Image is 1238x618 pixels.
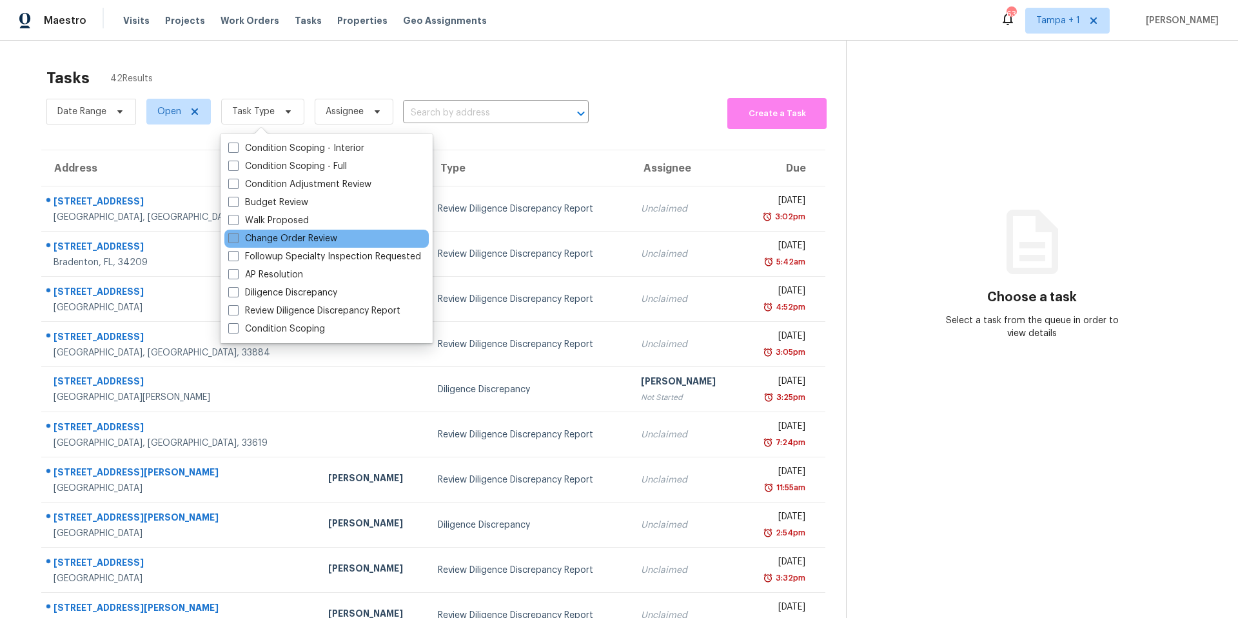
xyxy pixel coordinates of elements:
[641,203,731,215] div: Unclaimed
[773,301,805,314] div: 4:52pm
[641,473,731,486] div: Unclaimed
[123,14,150,27] span: Visits
[54,301,308,314] div: [GEOGRAPHIC_DATA]
[939,314,1125,340] div: Select a task from the queue in order to view details
[987,291,1077,304] h3: Choose a task
[54,211,308,224] div: [GEOGRAPHIC_DATA], [GEOGRAPHIC_DATA], 33619
[57,105,106,118] span: Date Range
[631,150,741,186] th: Assignee
[751,510,805,526] div: [DATE]
[228,232,337,245] label: Change Order Review
[41,150,318,186] th: Address
[54,375,308,391] div: [STREET_ADDRESS]
[328,517,418,533] div: [PERSON_NAME]
[54,240,308,256] div: [STREET_ADDRESS]
[228,214,309,227] label: Walk Proposed
[774,391,805,404] div: 3:25pm
[328,472,418,488] div: [PERSON_NAME]
[763,301,773,314] img: Overdue Alarm Icon
[438,338,620,351] div: Review Diligence Discrepancy Report
[221,14,279,27] span: Work Orders
[763,526,773,539] img: Overdue Alarm Icon
[641,248,731,261] div: Unclaimed
[54,572,308,585] div: [GEOGRAPHIC_DATA]
[110,72,153,85] span: 42 Results
[1036,14,1080,27] span: Tampa + 1
[734,106,820,121] span: Create a Task
[54,466,308,482] div: [STREET_ADDRESS][PERSON_NAME]
[763,346,773,359] img: Overdue Alarm Icon
[741,150,825,186] th: Due
[773,436,805,449] div: 7:24pm
[403,14,487,27] span: Geo Assignments
[751,555,805,572] div: [DATE]
[157,105,181,118] span: Open
[54,437,308,450] div: [GEOGRAPHIC_DATA], [GEOGRAPHIC_DATA], 33619
[1007,8,1016,21] div: 63
[772,210,805,223] div: 3:02pm
[54,482,308,495] div: [GEOGRAPHIC_DATA]
[641,375,731,391] div: [PERSON_NAME]
[438,564,620,577] div: Review Diligence Discrepancy Report
[165,14,205,27] span: Projects
[228,142,364,155] label: Condition Scoping - Interior
[763,255,774,268] img: Overdue Alarm Icon
[228,268,303,281] label: AP Resolution
[641,519,731,532] div: Unclaimed
[228,323,325,335] label: Condition Scoping
[727,98,827,129] button: Create a Task
[438,519,620,532] div: Diligence Discrepancy
[328,562,418,578] div: [PERSON_NAME]
[54,195,308,211] div: [STREET_ADDRESS]
[438,473,620,486] div: Review Diligence Discrepancy Report
[773,572,805,584] div: 3:32pm
[228,178,371,191] label: Condition Adjustment Review
[54,511,308,527] div: [STREET_ADDRESS][PERSON_NAME]
[774,255,805,268] div: 5:42am
[337,14,388,27] span: Properties
[641,564,731,577] div: Unclaimed
[1141,14,1219,27] span: [PERSON_NAME]
[54,601,308,617] div: [STREET_ADDRESS][PERSON_NAME]
[438,293,620,306] div: Review Diligence Discrepancy Report
[54,391,308,404] div: [GEOGRAPHIC_DATA][PERSON_NAME]
[228,286,337,299] label: Diligence Discrepancy
[762,210,772,223] img: Overdue Alarm Icon
[751,465,805,481] div: [DATE]
[641,391,731,404] div: Not Started
[751,194,805,210] div: [DATE]
[228,250,421,263] label: Followup Specialty Inspection Requested
[641,293,731,306] div: Unclaimed
[438,428,620,441] div: Review Diligence Discrepancy Report
[751,601,805,617] div: [DATE]
[751,375,805,391] div: [DATE]
[54,330,308,346] div: [STREET_ADDRESS]
[54,346,308,359] div: [GEOGRAPHIC_DATA], [GEOGRAPHIC_DATA], 33884
[751,284,805,301] div: [DATE]
[232,105,275,118] span: Task Type
[438,248,620,261] div: Review Diligence Discrepancy Report
[751,239,805,255] div: [DATE]
[751,330,805,346] div: [DATE]
[54,285,308,301] div: [STREET_ADDRESS]
[774,481,805,494] div: 11:55am
[54,556,308,572] div: [STREET_ADDRESS]
[438,383,620,396] div: Diligence Discrepancy
[54,421,308,437] div: [STREET_ADDRESS]
[763,481,774,494] img: Overdue Alarm Icon
[773,346,805,359] div: 3:05pm
[228,160,347,173] label: Condition Scoping - Full
[228,196,308,209] label: Budget Review
[751,420,805,436] div: [DATE]
[403,103,553,123] input: Search by address
[438,203,620,215] div: Review Diligence Discrepancy Report
[295,16,322,25] span: Tasks
[427,150,631,186] th: Type
[572,105,590,123] button: Open
[44,14,86,27] span: Maestro
[773,526,805,539] div: 2:54pm
[326,105,364,118] span: Assignee
[54,256,308,269] div: Bradenton, FL, 34209
[228,304,400,317] label: Review Diligence Discrepancy Report
[46,72,90,85] h2: Tasks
